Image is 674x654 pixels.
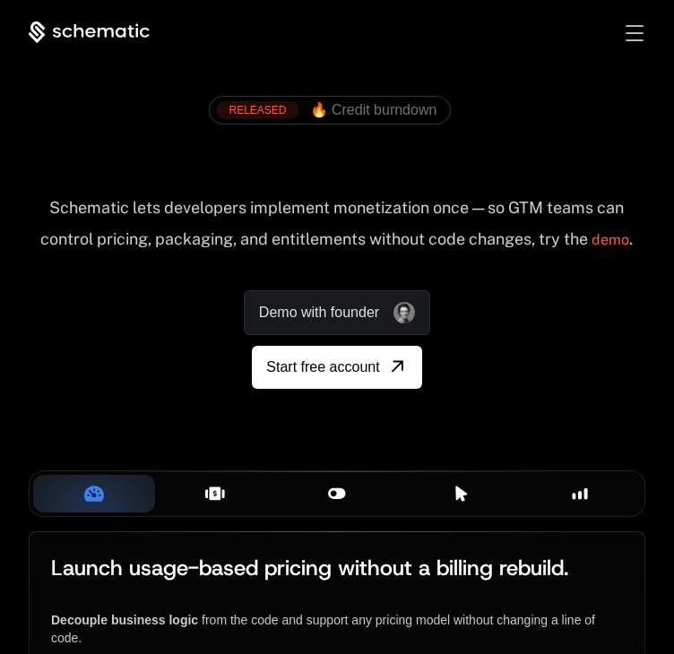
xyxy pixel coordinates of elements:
[51,613,198,627] span: Decouple business logic
[51,554,568,582] span: Launch usage-based pricing without a billing rebuild.
[592,219,629,262] a: demo
[393,302,415,323] img: Founder
[29,198,645,262] div: Schematic lets developers implement monetization once — so GTM teams can control pricing, packagi...
[244,290,430,335] a: Demo with founder, ,[object Object]
[310,102,437,118] span: 🔥 Credit burndown
[216,101,298,119] div: RELEASED
[51,611,623,647] div: from the code and support any pricing model without changing a line of code.
[626,25,643,41] button: Toggle menu
[216,101,436,119] a: [object Object],[object Object]
[266,357,379,378] span: Start free account
[252,346,421,389] a: [object Object]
